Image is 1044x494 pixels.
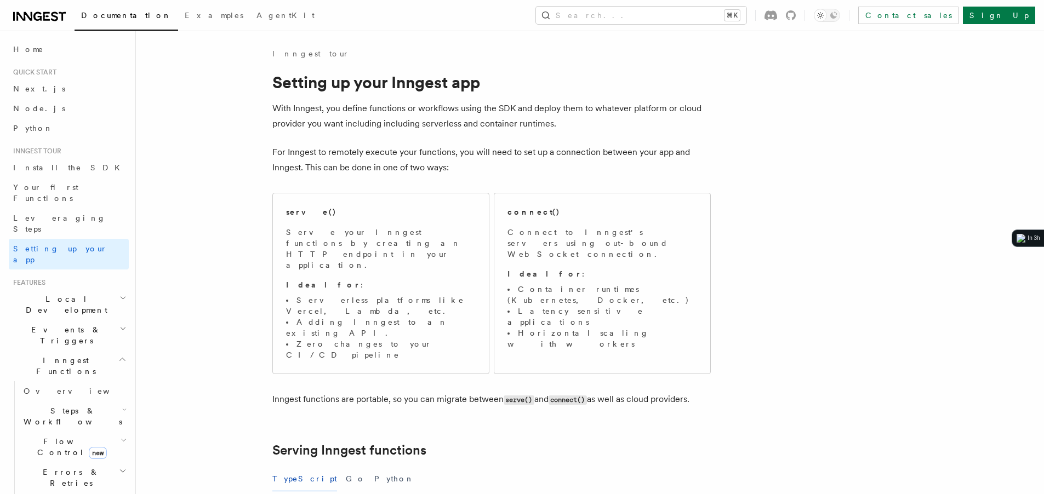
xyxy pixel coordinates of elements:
[19,436,121,458] span: Flow Control
[963,7,1035,24] a: Sign Up
[9,294,119,315] span: Local Development
[13,214,106,233] span: Leveraging Steps
[9,147,61,156] span: Inngest tour
[507,284,697,306] li: Container runtimes (Kubernetes, Docker, etc.)
[507,206,560,217] h2: connect()
[13,104,65,113] span: Node.js
[272,467,337,491] button: TypeScript
[814,9,840,22] button: Toggle dark mode
[9,79,129,99] a: Next.js
[81,11,172,20] span: Documentation
[286,317,476,338] li: Adding Inngest to an existing API.
[9,239,129,269] a: Setting up your app
[13,84,65,93] span: Next.js
[272,101,711,131] p: With Inngest, you define functions or workflows using the SDK and deploy them to whatever platfor...
[272,72,711,92] h1: Setting up your Inngest app
[9,351,129,381] button: Inngest Functions
[9,177,129,208] a: Your first Functions
[536,7,746,24] button: Search...⌘K
[75,3,178,31] a: Documentation
[9,208,129,239] a: Leveraging Steps
[250,3,321,30] a: AgentKit
[272,193,489,374] a: serve()Serve your Inngest functions by creating an HTTP endpoint in your application.Ideal for:Se...
[19,462,129,493] button: Errors & Retries
[272,443,426,458] a: Serving Inngest functions
[494,193,711,374] a: connect()Connect to Inngest's servers using out-bound WebSocket connection.Ideal for:Container ru...
[1017,234,1025,243] img: logo
[13,163,127,172] span: Install the SDK
[507,227,697,260] p: Connect to Inngest's servers using out-bound WebSocket connection.
[178,3,250,30] a: Examples
[504,395,534,405] code: serve()
[13,124,53,133] span: Python
[549,395,587,405] code: connect()
[724,10,740,21] kbd: ⌘K
[19,405,122,427] span: Steps & Workflows
[19,467,119,489] span: Errors & Retries
[507,328,697,349] li: Horizontal scaling with workers
[286,295,476,317] li: Serverless platforms like Vercel, Lambda, etc.
[24,387,136,395] span: Overview
[374,467,414,491] button: Python
[286,279,476,290] p: :
[286,280,361,289] strong: Ideal for
[9,355,118,377] span: Inngest Functions
[19,401,129,432] button: Steps & Workflows
[9,158,129,177] a: Install the SDK
[9,68,56,77] span: Quick start
[346,467,366,491] button: Go
[272,392,711,407] p: Inngest functions are portable, so you can migrate between and as well as cloud providers.
[507,269,582,278] strong: Ideal for
[9,320,129,351] button: Events & Triggers
[256,11,315,20] span: AgentKit
[9,39,129,59] a: Home
[19,432,129,462] button: Flow Controlnew
[9,118,129,138] a: Python
[185,11,243,20] span: Examples
[13,44,44,55] span: Home
[13,244,107,264] span: Setting up your app
[89,447,107,459] span: new
[19,381,129,401] a: Overview
[272,48,349,59] a: Inngest tour
[286,338,476,360] li: Zero changes to your CI/CD pipeline
[9,99,129,118] a: Node.js
[13,183,78,203] span: Your first Functions
[507,306,697,328] li: Latency sensitive applications
[286,227,476,271] p: Serve your Inngest functions by creating an HTTP endpoint in your application.
[286,206,336,217] h2: serve()
[9,289,129,320] button: Local Development
[272,145,711,175] p: For Inngest to remotely execute your functions, you will need to set up a connection between your...
[9,324,119,346] span: Events & Triggers
[507,268,697,279] p: :
[9,278,45,287] span: Features
[858,7,959,24] a: Contact sales
[1028,234,1040,243] div: In 3h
